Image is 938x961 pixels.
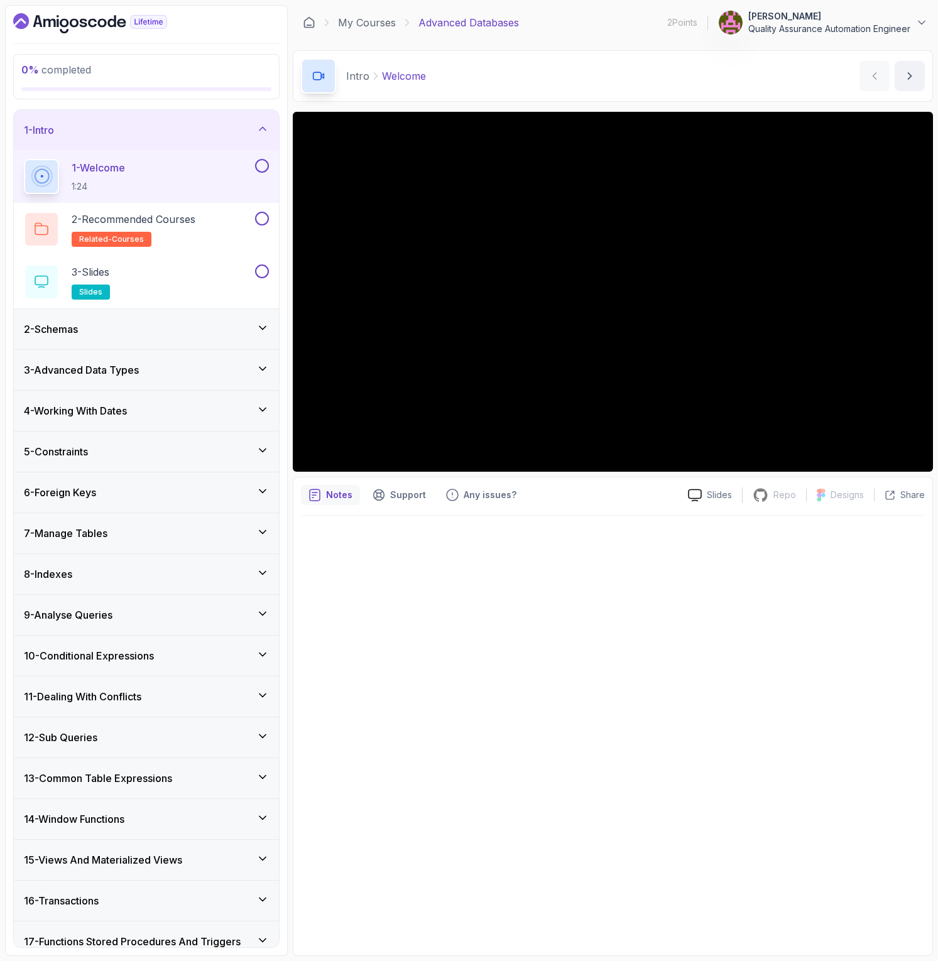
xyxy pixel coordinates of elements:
[24,122,54,138] h3: 1 - Intro
[748,10,910,23] p: [PERSON_NAME]
[464,489,516,501] p: Any issues?
[24,648,154,663] h3: 10 - Conditional Expressions
[301,485,360,505] button: notes button
[13,13,196,33] a: Dashboard
[79,234,144,244] span: related-courses
[14,636,279,676] button: 10-Conditional Expressions
[14,309,279,349] button: 2-Schemas
[24,159,269,194] button: 1-Welcome1:24
[707,489,732,501] p: Slides
[293,112,933,472] iframe: 1 - Hi
[719,11,743,35] img: user profile image
[24,526,107,541] h3: 7 - Manage Tables
[24,403,127,418] h3: 4 - Working With Dates
[72,212,195,227] p: 2 - Recommended Courses
[72,180,125,193] p: 1:24
[14,350,279,390] button: 3-Advanced Data Types
[14,110,279,150] button: 1-Intro
[14,554,279,594] button: 8-Indexes
[24,322,78,337] h3: 2 - Schemas
[895,61,925,91] button: next content
[72,264,109,280] p: 3 - Slides
[72,160,125,175] p: 1 - Welcome
[24,485,96,500] h3: 6 - Foreign Keys
[14,676,279,717] button: 11-Dealing With Conflicts
[14,391,279,431] button: 4-Working With Dates
[24,934,241,949] h3: 17 - Functions Stored Procedures And Triggers
[14,717,279,757] button: 12-Sub Queries
[24,812,124,827] h3: 14 - Window Functions
[24,730,97,745] h3: 12 - Sub Queries
[859,61,890,91] button: previous content
[667,16,697,29] p: 2 Points
[24,689,141,704] h3: 11 - Dealing With Conflicts
[24,607,112,622] h3: 9 - Analyse Queries
[14,881,279,921] button: 16-Transactions
[14,513,279,553] button: 7-Manage Tables
[748,23,910,35] p: Quality Assurance Automation Engineer
[365,485,434,505] button: Support button
[874,489,925,501] button: Share
[678,489,742,502] a: Slides
[24,212,269,247] button: 2-Recommended Coursesrelated-courses
[390,489,426,501] p: Support
[24,264,269,300] button: 3-Slidesslides
[439,485,524,505] button: Feedback button
[346,68,369,84] p: Intro
[831,489,864,501] p: Designs
[418,15,519,30] p: Advanced Databases
[382,68,426,84] p: Welcome
[14,799,279,839] button: 14-Window Functions
[303,16,315,29] a: Dashboard
[900,489,925,501] p: Share
[718,10,928,35] button: user profile image[PERSON_NAME]Quality Assurance Automation Engineer
[24,771,172,786] h3: 13 - Common Table Expressions
[14,595,279,635] button: 9-Analyse Queries
[21,63,39,76] span: 0 %
[24,852,182,867] h3: 15 - Views And Materialized Views
[14,472,279,513] button: 6-Foreign Keys
[79,287,102,297] span: slides
[14,840,279,880] button: 15-Views And Materialized Views
[338,15,396,30] a: My Courses
[24,567,72,582] h3: 8 - Indexes
[14,432,279,472] button: 5-Constraints
[21,63,91,76] span: completed
[24,362,139,377] h3: 3 - Advanced Data Types
[14,758,279,798] button: 13-Common Table Expressions
[326,489,352,501] p: Notes
[24,444,88,459] h3: 5 - Constraints
[24,893,99,908] h3: 16 - Transactions
[773,489,796,501] p: Repo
